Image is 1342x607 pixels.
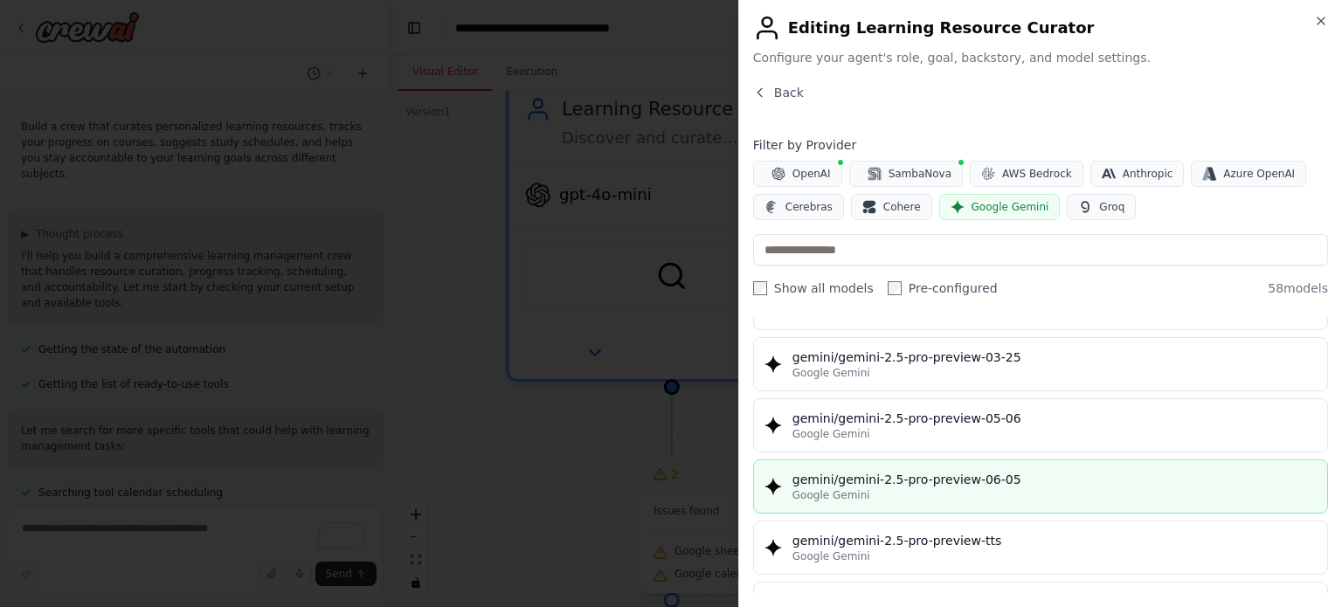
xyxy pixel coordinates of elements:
[753,14,1328,42] h2: Editing Learning Resource Curator
[753,84,804,101] button: Back
[1191,161,1306,187] button: Azure OpenAI
[753,281,767,295] input: Show all models
[792,410,1317,427] div: gemini/gemini-2.5-pro-preview-05-06
[889,167,951,181] span: SambaNova
[792,348,1317,366] div: gemini/gemini-2.5-pro-preview-03-25
[1099,200,1124,214] span: Groq
[1090,161,1185,187] button: Anthropic
[792,488,870,502] span: Google Gemini
[849,161,963,187] button: SambaNova
[972,200,1049,214] span: Google Gemini
[753,49,1328,66] span: Configure your agent's role, goal, backstory, and model settings.
[1223,167,1295,181] span: Azure OpenAI
[792,366,870,380] span: Google Gemini
[1268,279,1328,297] span: 58 models
[792,471,1317,488] div: gemini/gemini-2.5-pro-preview-06-05
[785,200,833,214] span: Cerebras
[792,427,870,441] span: Google Gemini
[774,84,804,101] span: Back
[753,337,1328,391] button: gemini/gemini-2.5-pro-preview-03-25Google Gemini
[753,398,1328,452] button: gemini/gemini-2.5-pro-preview-05-06Google Gemini
[792,167,831,181] span: OpenAI
[753,459,1328,514] button: gemini/gemini-2.5-pro-preview-06-05Google Gemini
[1002,167,1072,181] span: AWS Bedrock
[1123,167,1173,181] span: Anthropic
[753,279,874,297] label: Show all models
[1067,194,1136,220] button: Groq
[753,136,1328,154] h4: Filter by Provider
[851,194,932,220] button: Cohere
[792,532,1317,549] div: gemini/gemini-2.5-pro-preview-tts
[753,194,844,220] button: Cerebras
[883,200,921,214] span: Cohere
[970,161,1083,187] button: AWS Bedrock
[753,161,842,187] button: OpenAI
[888,281,902,295] input: Pre-configured
[792,549,870,563] span: Google Gemini
[753,521,1328,575] button: gemini/gemini-2.5-pro-preview-ttsGoogle Gemini
[888,279,998,297] label: Pre-configured
[939,194,1061,220] button: Google Gemini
